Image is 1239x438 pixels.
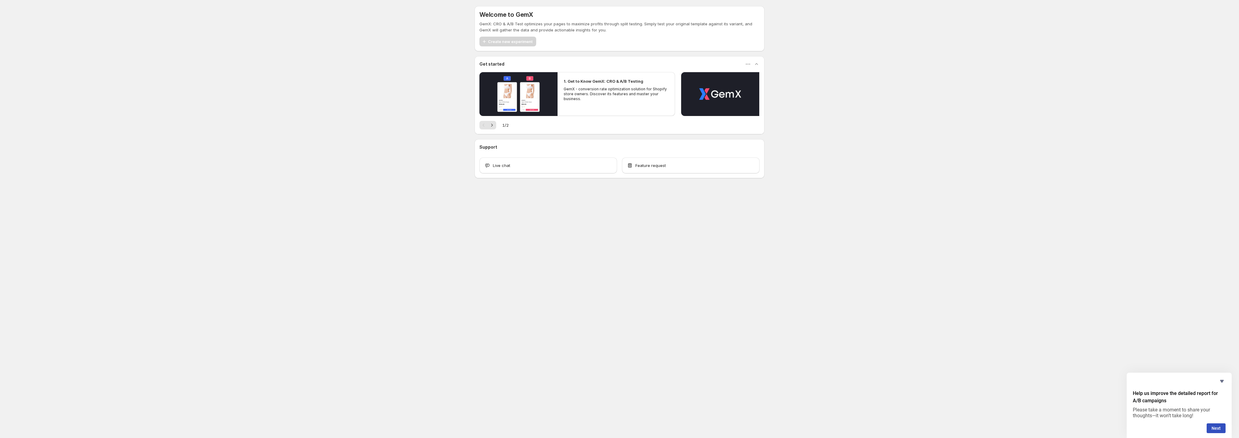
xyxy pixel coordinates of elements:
[635,162,666,168] span: Feature request
[479,11,533,18] h5: Welcome to GemX
[564,87,669,101] p: GemX - conversion rate optimization solution for Shopify store owners. Discover its features and ...
[1207,423,1226,433] button: Next question
[488,121,496,129] button: Next
[1218,378,1226,385] button: Hide survey
[564,78,643,84] h2: 1. Get to Know GemX: CRO & A/B Testing
[681,72,759,116] button: Play video
[493,162,510,168] span: Live chat
[479,72,558,116] button: Play video
[479,144,497,150] h3: Support
[1133,390,1226,404] h2: Help us improve the detailed report for A/B campaigns
[479,21,760,33] p: GemX: CRO & A/B Test optimizes your pages to maximize profits through split testing. Simply test ...
[479,61,504,67] h3: Get started
[1133,407,1226,418] p: Please take a moment to share your thoughts—it won’t take long!
[1133,378,1226,433] div: Help us improve the detailed report for A/B campaigns
[502,122,509,128] span: 1 / 2
[479,121,496,129] nav: Pagination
